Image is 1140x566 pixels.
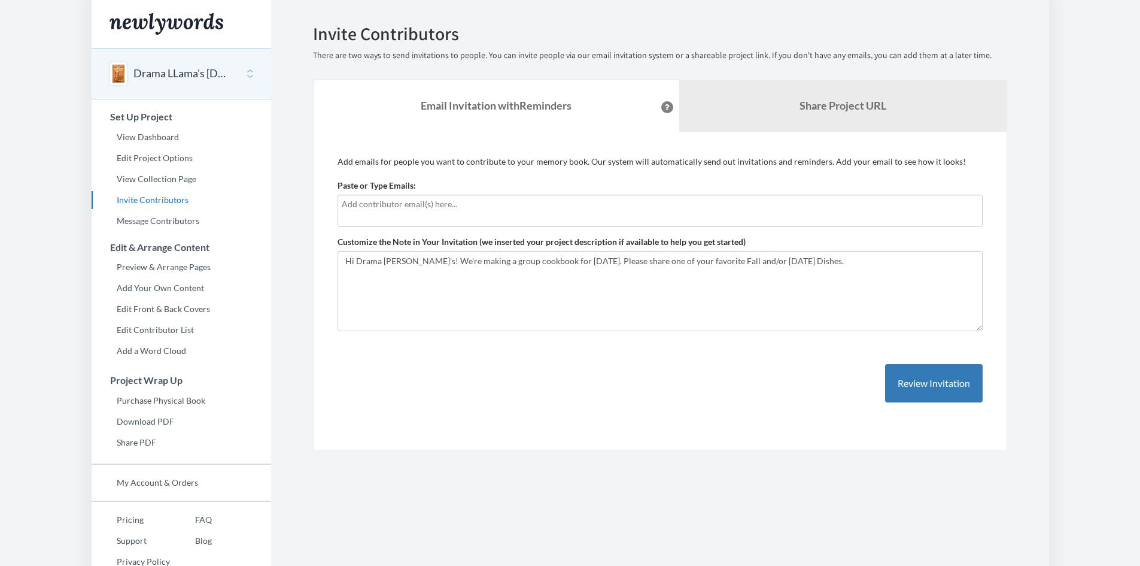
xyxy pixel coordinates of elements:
[799,99,886,112] b: Share Project URL
[110,13,223,35] img: Newlywords logo
[92,532,170,550] a: Support
[92,128,271,146] a: View Dashboard
[92,149,271,167] a: Edit Project Options
[92,413,271,431] a: Download PDF
[92,434,271,452] a: Share PDF
[338,251,983,331] textarea: Hi Drama [PERSON_NAME]'s! We're making a group cookbook for [DATE]. Please share one of your favo...
[92,342,271,360] a: Add a Word Cloud
[92,242,271,253] h3: Edit & Arrange Content
[92,170,271,188] a: View Collection Page
[170,511,212,529] a: FAQ
[92,375,271,386] h3: Project Wrap Up
[170,532,212,550] a: Blog
[338,180,416,192] label: Paste or Type Emails:
[338,236,746,248] label: Customize the Note in Your Invitation (we inserted your project description if available to help ...
[92,321,271,339] a: Edit Contributor List
[92,474,271,492] a: My Account & Orders
[92,191,271,209] a: Invite Contributors
[133,66,230,81] button: Drama LLama's [DATE] Recipe Book
[92,511,170,529] a: Pricing
[92,392,271,410] a: Purchase Physical Book
[885,364,983,403] button: Review Invitation
[313,50,1007,62] p: There are two ways to send invitations to people. You can invite people via our email invitation ...
[92,279,271,297] a: Add Your Own Content
[421,99,571,112] strong: Email Invitation with Reminders
[92,111,271,122] h3: Set Up Project
[92,212,271,230] a: Message Contributors
[92,258,271,276] a: Preview & Arrange Pages
[92,300,271,318] a: Edit Front & Back Covers
[313,24,1007,44] h2: Invite Contributors
[342,198,978,211] input: Add contributor email(s) here...
[338,156,983,168] p: Add emails for people you want to contribute to your memory book. Our system will automatically s...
